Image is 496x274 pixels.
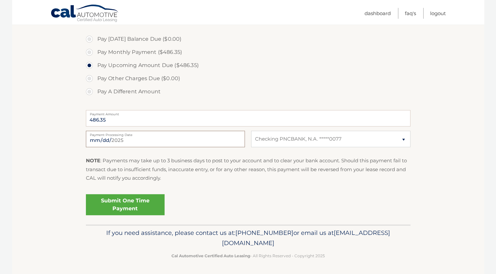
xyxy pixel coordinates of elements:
[86,194,165,215] a: Submit One Time Payment
[86,33,410,46] label: Pay [DATE] Balance Due ($0.00)
[171,253,250,258] strong: Cal Automotive Certified Auto Leasing
[86,131,245,136] label: Payment Processing Date
[86,85,410,98] label: Pay A Different Amount
[86,59,410,72] label: Pay Upcoming Amount Due ($486.35)
[235,229,293,237] span: [PHONE_NUMBER]
[86,110,410,126] input: Payment Amount
[86,156,410,182] p: : Payments may take up to 3 business days to post to your account and to clear your bank account....
[86,157,100,164] strong: NOTE
[86,72,410,85] label: Pay Other Charges Due ($0.00)
[86,46,410,59] label: Pay Monthly Payment ($486.35)
[90,252,406,259] p: - All Rights Reserved - Copyright 2025
[430,8,446,19] a: Logout
[86,131,245,147] input: Payment Date
[86,110,410,115] label: Payment Amount
[365,8,391,19] a: Dashboard
[50,4,119,23] a: Cal Automotive
[405,8,416,19] a: FAQ's
[90,228,406,249] p: If you need assistance, please contact us at: or email us at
